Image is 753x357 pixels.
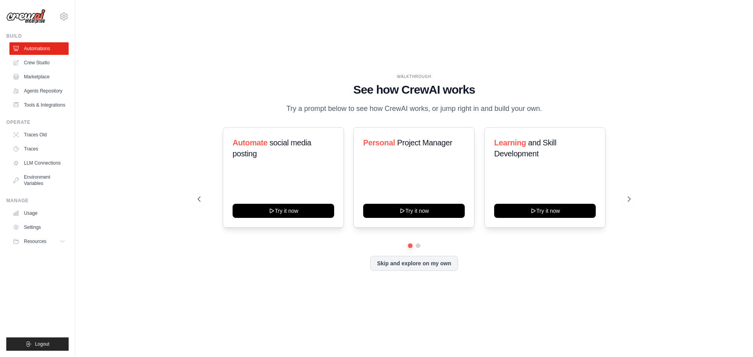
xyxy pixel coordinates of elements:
button: Try it now [363,204,465,218]
a: Settings [9,221,69,234]
button: Try it now [233,204,334,218]
span: Personal [363,138,395,147]
a: Tools & Integrations [9,99,69,111]
a: Traces [9,143,69,155]
a: Marketplace [9,71,69,83]
span: and Skill Development [494,138,556,158]
span: Automate [233,138,267,147]
a: Automations [9,42,69,55]
span: Logout [35,341,49,347]
p: Try a prompt below to see how CrewAI works, or jump right in and build your own. [282,103,546,114]
button: Skip and explore on my own [370,256,458,271]
span: Learning [494,138,526,147]
a: Agents Repository [9,85,69,97]
a: Environment Variables [9,171,69,190]
div: Operate [6,119,69,125]
img: Logo [6,9,45,24]
a: LLM Connections [9,157,69,169]
button: Resources [9,235,69,248]
a: Usage [9,207,69,219]
button: Logout [6,337,69,351]
span: Resources [24,238,46,245]
a: Crew Studio [9,56,69,69]
div: WALKTHROUGH [198,74,631,80]
div: Manage [6,198,69,204]
a: Traces Old [9,129,69,141]
span: social media posting [233,138,311,158]
button: Try it now [494,204,596,218]
div: Build [6,33,69,39]
h1: See how CrewAI works [198,83,631,97]
span: Project Manager [397,138,453,147]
